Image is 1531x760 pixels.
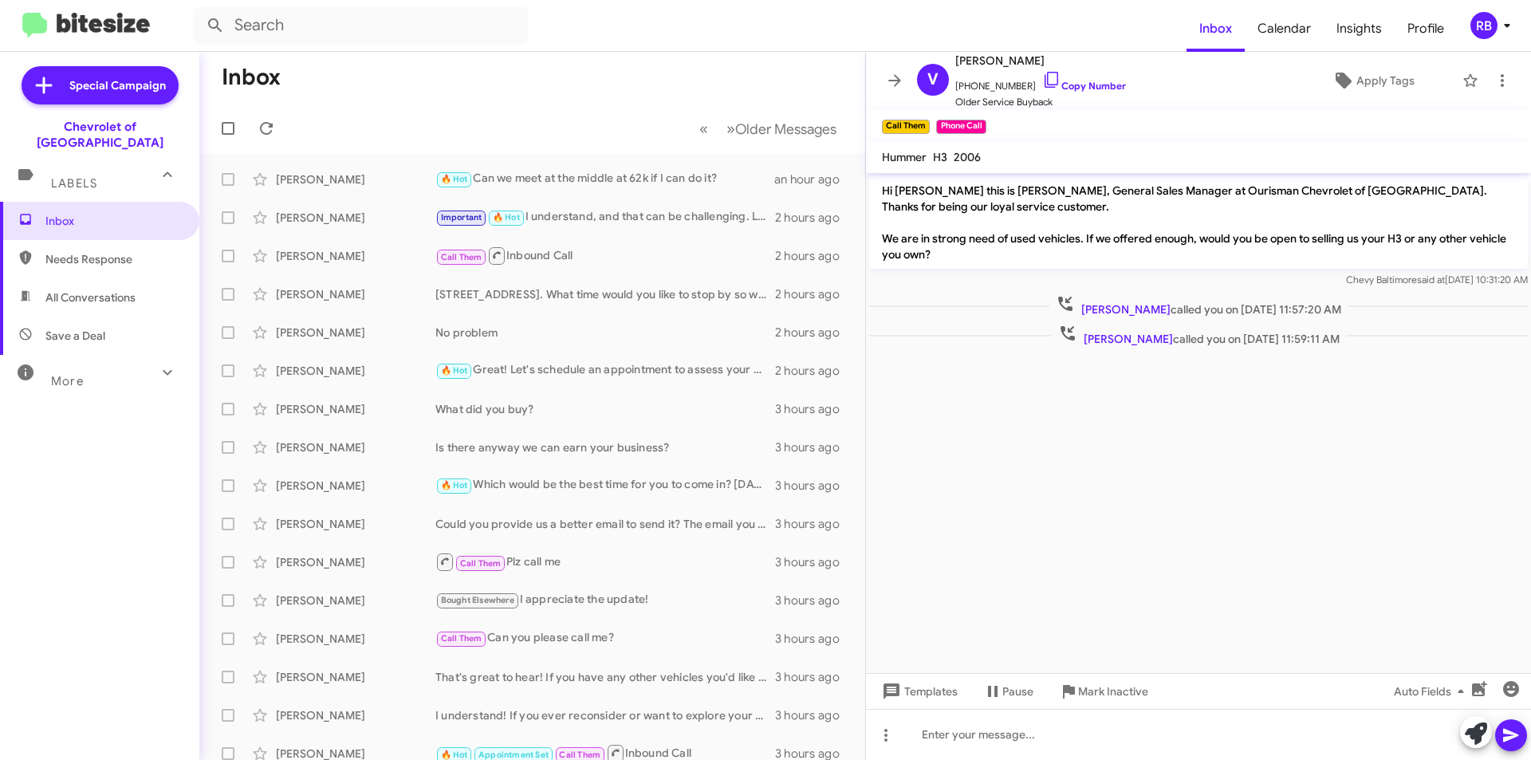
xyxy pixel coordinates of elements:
div: [PERSON_NAME] [276,669,435,685]
div: 3 hours ago [775,669,852,685]
div: 3 hours ago [775,401,852,417]
span: called you on [DATE] 11:59:11 AM [1052,324,1346,347]
div: I appreciate the update! [435,591,775,609]
div: 3 hours ago [775,707,852,723]
a: Insights [1324,6,1395,52]
span: Appointment Set [478,750,549,760]
div: [PERSON_NAME] [276,631,435,647]
div: Plz call me [435,552,775,572]
button: Templates [866,677,970,706]
span: H3 [933,150,947,164]
div: 3 hours ago [775,631,852,647]
div: 2 hours ago [775,210,852,226]
div: [PERSON_NAME] [276,248,435,264]
span: [PERSON_NAME] [1081,302,1171,317]
span: 🔥 Hot [493,212,520,222]
span: 🔥 Hot [441,365,468,376]
span: More [51,374,84,388]
div: [PERSON_NAME] [276,210,435,226]
span: Pause [1002,677,1033,706]
span: Mark Inactive [1078,677,1148,706]
span: Call Them [460,558,502,569]
span: » [726,119,735,139]
div: 2 hours ago [775,248,852,264]
div: 3 hours ago [775,593,852,608]
button: Previous [690,112,718,145]
div: No problem [435,325,775,341]
a: Special Campaign [22,66,179,104]
span: V [927,67,939,93]
div: [PERSON_NAME] [276,363,435,379]
button: Auto Fields [1381,677,1483,706]
span: Special Campaign [69,77,166,93]
div: Is there anyway we can earn your business? [435,439,775,455]
span: Save a Deal [45,328,105,344]
input: Search [193,6,528,45]
div: RB [1470,12,1498,39]
a: Profile [1395,6,1457,52]
span: Labels [51,176,97,191]
div: 2 hours ago [775,286,852,302]
div: 3 hours ago [775,554,852,570]
button: Pause [970,677,1046,706]
a: Calendar [1245,6,1324,52]
div: [PERSON_NAME] [276,171,435,187]
span: Inbox [45,213,181,229]
span: Older Service Buyback [955,94,1126,110]
a: Copy Number [1042,80,1126,92]
div: [PERSON_NAME] [276,401,435,417]
button: Next [717,112,846,145]
p: Hi [PERSON_NAME] this is [PERSON_NAME], General Sales Manager at Ourisman Chevrolet of [GEOGRAPHI... [869,176,1528,269]
div: 3 hours ago [775,439,852,455]
div: Great! Let's schedule an appointment to assess your Equinox and discuss the details. What day wor... [435,361,775,380]
nav: Page navigation example [691,112,846,145]
div: [PERSON_NAME] [276,707,435,723]
span: [PERSON_NAME] [955,51,1126,70]
div: [PERSON_NAME] [276,554,435,570]
div: [STREET_ADDRESS]. What time would you like to stop by so we can have the vehicle pulled up and re... [435,286,775,302]
div: That's great to hear! If you have any other vehicles you'd like to discuss selling, feel free to ... [435,669,775,685]
span: Call Them [441,252,482,262]
div: I understand! If you ever reconsider or want to explore your options, feel free to reach out. We'... [435,707,775,723]
span: Important [441,212,482,222]
span: Call Them [441,633,482,644]
span: 🔥 Hot [441,174,468,184]
span: « [699,119,708,139]
span: called you on [DATE] 11:57:20 AM [1049,294,1348,317]
h1: Inbox [222,65,281,90]
div: 3 hours ago [775,478,852,494]
div: [PERSON_NAME] [276,325,435,341]
div: [PERSON_NAME] [276,516,435,532]
span: All Conversations [45,289,136,305]
div: Can we meet at the middle at 62k if I can do it? [435,170,774,188]
button: Apply Tags [1291,66,1454,95]
span: Needs Response [45,251,181,267]
span: Chevy Baltimore [DATE] 10:31:20 AM [1346,274,1528,285]
div: 2 hours ago [775,325,852,341]
span: Apply Tags [1356,66,1415,95]
span: Call Them [559,750,600,760]
div: [PERSON_NAME] [276,478,435,494]
div: [PERSON_NAME] [276,439,435,455]
button: Mark Inactive [1046,677,1161,706]
span: 2006 [954,150,981,164]
button: RB [1457,12,1513,39]
span: 🔥 Hot [441,480,468,490]
a: Inbox [1187,6,1245,52]
span: Older Messages [735,120,836,138]
div: 2 hours ago [775,363,852,379]
span: Hummer [882,150,927,164]
span: [PHONE_NUMBER] [955,70,1126,94]
div: Which would be the best time for you to come in? [DATE] or [DATE]? [435,476,775,494]
span: [PERSON_NAME] [1084,332,1173,346]
div: [PERSON_NAME] [276,286,435,302]
div: 3 hours ago [775,516,852,532]
div: Can you please call me? [435,629,775,648]
div: Inbound Call [435,246,775,266]
div: What did you buy? [435,401,775,417]
span: Templates [879,677,958,706]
